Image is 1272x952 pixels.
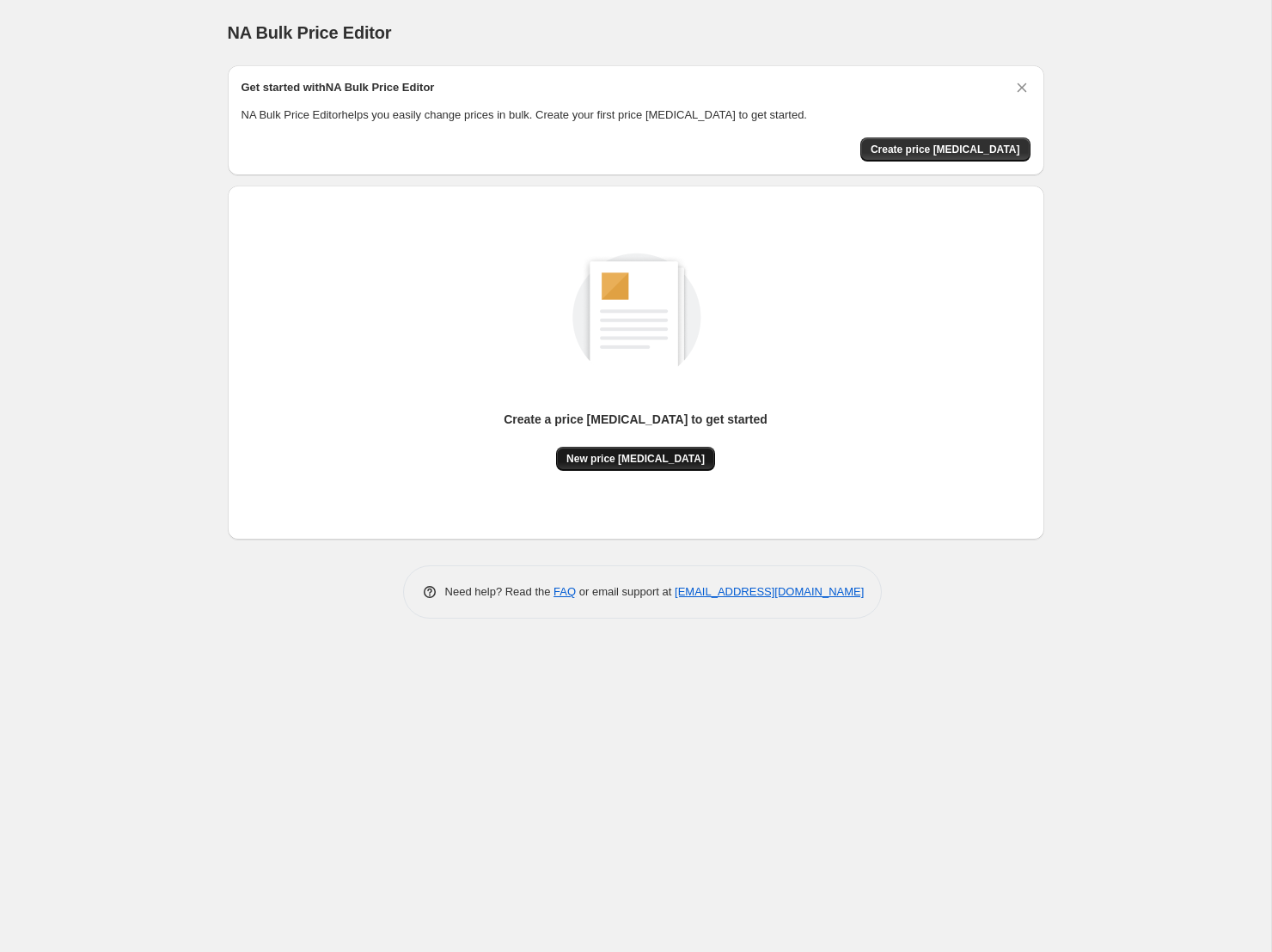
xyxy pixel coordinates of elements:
[445,585,554,598] span: Need help? Read the
[228,23,392,42] span: NA Bulk Price Editor
[871,143,1020,156] span: Create price [MEDICAL_DATA]
[242,79,435,96] h2: Get started with NA Bulk Price Editor
[1013,79,1030,96] button: Dismiss card
[556,447,715,471] button: New price [MEDICAL_DATA]
[504,411,767,428] p: Create a price [MEDICAL_DATA] to get started
[553,585,576,598] a: FAQ
[860,137,1030,162] button: Create price change job
[242,107,1030,124] p: NA Bulk Price Editor helps you easily change prices in bulk. Create your first price [MEDICAL_DAT...
[576,585,675,598] span: or email support at
[675,585,864,598] a: [EMAIL_ADDRESS][DOMAIN_NAME]
[566,452,705,466] span: New price [MEDICAL_DATA]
